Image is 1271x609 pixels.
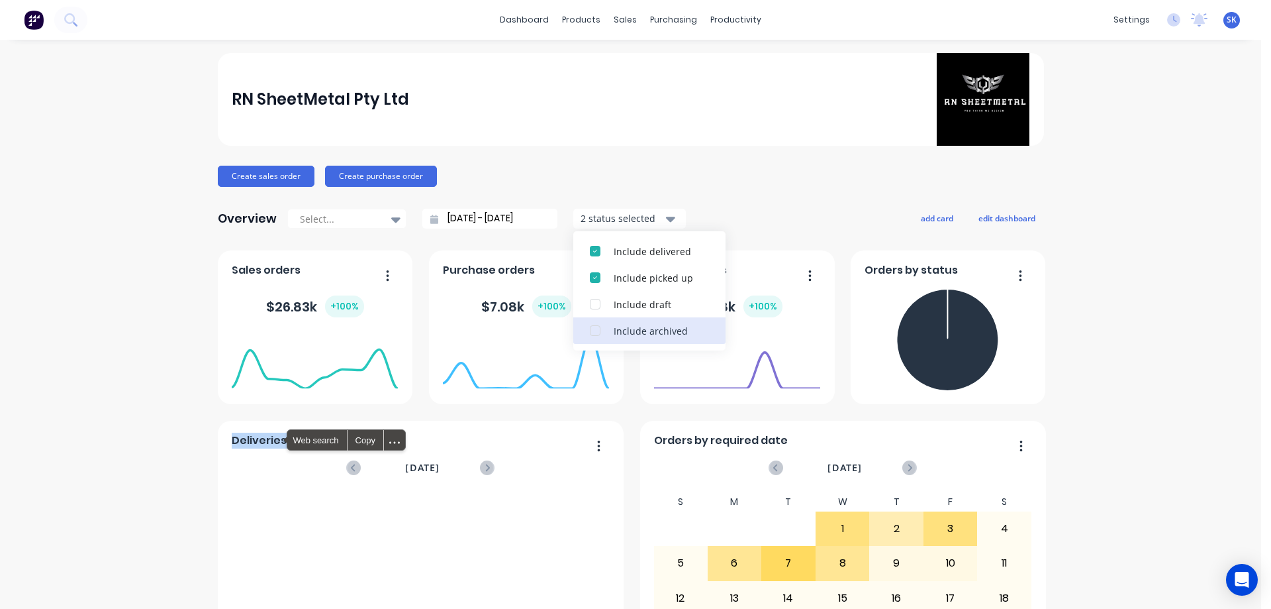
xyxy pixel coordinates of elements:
div: T [761,492,816,512]
div: 11 [978,547,1031,580]
div: + 100 % [325,296,364,317]
button: 2 status selected [573,209,686,229]
div: 2 status selected [581,211,664,225]
div: S [653,492,708,512]
div: $ 2.68k [692,296,782,317]
div: 6 [708,547,761,580]
span: [DATE] [405,461,440,475]
span: Web search [287,430,346,450]
span: Purchase orders [443,262,535,278]
span: [DATE] [827,461,862,475]
div: Open Intercom Messenger [1226,564,1258,596]
div: 3 [924,512,977,545]
div: RN SheetMetal Pty Ltd [232,86,409,113]
div: Overview [218,205,277,232]
div: settings [1107,10,1156,30]
div: $ 7.08k [481,296,571,317]
span: SK [1227,14,1237,26]
div: 1 [816,512,869,545]
div: sales [607,10,643,30]
button: edit dashboard [970,209,1044,227]
span: Orders by required date [654,433,788,449]
button: Create purchase order [325,166,437,187]
div: Include draft [614,298,709,311]
div: S [977,492,1031,512]
a: dashboard [493,10,555,30]
div: F [923,492,978,512]
div: 5 [654,547,707,580]
div: products [555,10,607,30]
div: + 100 % [743,296,782,317]
div: Copy [348,430,383,450]
div: Include picked up [614,271,709,285]
span: Sales orders [232,262,301,278]
div: 10 [924,547,977,580]
span: Orders by status [865,262,958,278]
img: RN SheetMetal Pty Ltd [937,53,1029,146]
div: 2 [870,512,923,545]
div: $ 26.83k [266,296,364,317]
button: add card [912,209,962,227]
div: M [708,492,762,512]
div: W [816,492,870,512]
div: Include archived [614,324,709,338]
div: 9 [870,547,923,580]
img: Factory [24,10,44,30]
div: productivity [704,10,768,30]
div: 7 [762,547,815,580]
div: 8 [816,547,869,580]
div: T [869,492,923,512]
button: Create sales order [218,166,314,187]
div: + 100 % [532,296,571,317]
div: Include delivered [614,245,709,258]
div: 4 [978,512,1031,545]
div: purchasing [643,10,704,30]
